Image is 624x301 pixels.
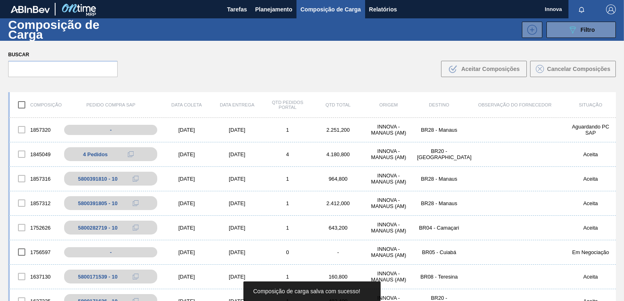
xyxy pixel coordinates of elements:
font: 1752626 [30,225,51,231]
div: Copiar [127,174,144,184]
div: 5800282719 - 10 [78,225,118,231]
div: [DATE] [161,274,212,280]
button: Notificações [568,4,595,15]
div: [DATE] [212,249,263,255]
div: BR05 - Cuiabá [414,249,464,255]
div: INNOVA - MANAUS (AM) [363,124,414,136]
font: 1857316 [30,176,51,182]
div: BR28 - Manaus [414,176,464,182]
font: Composição [30,102,62,107]
font: 1857312 [30,200,51,206]
span: Planejamento [255,4,292,14]
button: Cancelar Composições [530,61,616,77]
div: Aceita [565,176,616,182]
div: 5800391805 - 10 [78,200,118,206]
div: Data coleta [161,102,212,107]
span: Composição de Carga [301,4,361,14]
div: Observação do Fornecedor [464,102,565,107]
div: Qtd Pedidos Portal [262,100,313,110]
label: Buscar [8,49,118,61]
div: Copiar [123,149,139,159]
div: [DATE] [161,200,212,206]
span: Composição de carga salva com sucesso! [253,288,360,294]
div: 5800391810 - 10 [78,176,118,182]
button: Aceitar Composições [441,61,527,77]
div: Copiar [127,272,144,281]
span: 4 Pedidos [83,151,107,157]
div: INNOVA - MANAUS (AM) [363,173,414,185]
div: Aceita [565,151,616,157]
div: INNOVA - MANAUS (AM) [363,221,414,234]
div: BR20 - Sapucaia [414,148,464,160]
div: [DATE] [212,274,263,280]
font: 1857320 [30,127,51,133]
div: [DATE] [212,127,263,133]
div: - [313,249,363,255]
div: 1 [262,127,313,133]
div: [DATE] [212,225,263,231]
div: [DATE] [212,176,263,182]
div: INNOVA - MANAUS (AM) [363,148,414,160]
div: 2.412,000 [313,200,363,206]
div: Data Entrega [212,102,263,107]
div: INNOVA - MANAUS (AM) [363,197,414,209]
div: Qtd Total [313,102,363,107]
img: Logout [606,4,616,14]
div: 5800171539 - 10 [78,274,118,280]
div: Destino [414,102,464,107]
div: INNOVA - MANAUS (AM) [363,270,414,283]
div: [DATE] [161,151,212,157]
div: 4 [262,151,313,157]
div: 964,800 [313,176,363,182]
span: Cancelar Composições [547,66,611,72]
div: Nova Composição [518,22,542,38]
div: Copiar [127,198,144,208]
div: Aceita [565,274,616,280]
div: Situação [565,102,616,107]
div: 2.251,200 [313,127,363,133]
font: 1756597 [30,249,51,255]
div: 1 [262,225,313,231]
div: Aguardando PC SAP [565,124,616,136]
div: BR28 - Manaus [414,200,464,206]
div: 4.180,800 [313,151,363,157]
div: Origem [363,102,414,107]
div: 0 [262,249,313,255]
font: 1845049 [30,151,51,157]
h1: Composição de Carga [8,20,137,39]
div: [DATE] [212,151,263,157]
div: INNOVA - MANAUS (AM) [363,246,414,258]
img: TNhmsLtSVTkK8tSr43FrP2fwEKptu5GPRR3wAAAABJRU5ErkJggg== [11,6,50,13]
div: Em Negociação [565,249,616,255]
div: [DATE] [161,225,212,231]
div: - [64,247,157,257]
div: [DATE] [161,249,212,255]
div: BR28 - Manaus [414,127,464,133]
div: 1 [262,176,313,182]
font: 1637130 [30,274,51,280]
div: Aceita [565,225,616,231]
div: 160,800 [313,274,363,280]
span: Filtro [581,27,595,33]
div: [DATE] [212,200,263,206]
div: Aceita [565,200,616,206]
div: BR04 - Camaçari [414,225,464,231]
div: 643,200 [313,225,363,231]
div: 1 [262,274,313,280]
div: Copiar [127,223,144,232]
div: Pedido Compra SAP [60,102,161,107]
div: [DATE] [161,176,212,182]
div: BR08 - Teresina [414,274,464,280]
div: - [64,125,157,135]
span: Relatórios [369,4,397,14]
span: Tarefas [227,4,247,14]
button: Filtro [546,22,616,38]
span: Aceitar Composições [461,66,519,72]
div: [DATE] [161,127,212,133]
div: 1 [262,200,313,206]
